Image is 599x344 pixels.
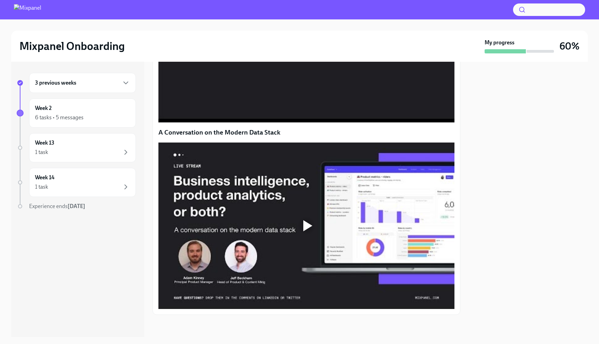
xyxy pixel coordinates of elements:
[68,203,85,209] strong: [DATE]
[35,174,54,181] h6: Week 14
[17,133,136,162] a: Week 131 task
[35,114,84,121] div: 6 tasks • 5 messages
[14,4,41,15] img: Mixpanel
[559,40,580,52] h3: 60%
[29,73,136,93] div: 3 previous weeks
[17,98,136,128] a: Week 26 tasks • 5 messages
[35,139,54,147] h6: Week 13
[485,39,514,46] strong: My progress
[17,168,136,197] a: Week 141 task
[19,39,125,53] h2: Mixpanel Onboarding
[35,104,52,112] h6: Week 2
[35,79,76,87] h6: 3 previous weeks
[35,183,48,191] div: 1 task
[158,128,454,137] p: A Conversation on the Modern Data Stack
[29,203,85,209] span: Experience ends
[35,148,48,156] div: 1 task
